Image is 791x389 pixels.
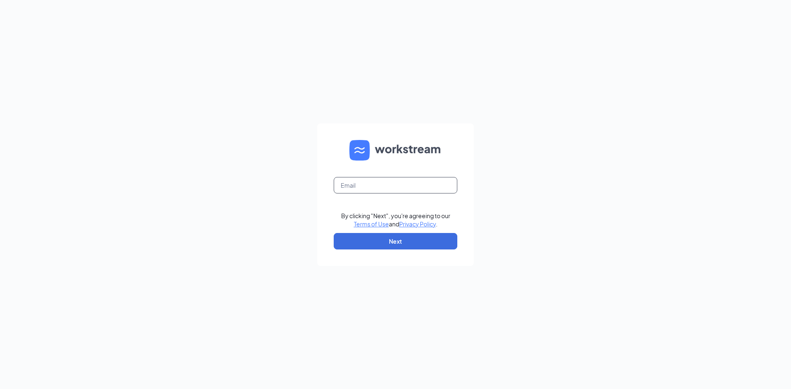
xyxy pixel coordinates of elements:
[341,212,450,228] div: By clicking "Next", you're agreeing to our and .
[349,140,442,161] img: WS logo and Workstream text
[354,220,389,228] a: Terms of Use
[399,220,436,228] a: Privacy Policy
[334,177,457,193] input: Email
[334,233,457,249] button: Next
